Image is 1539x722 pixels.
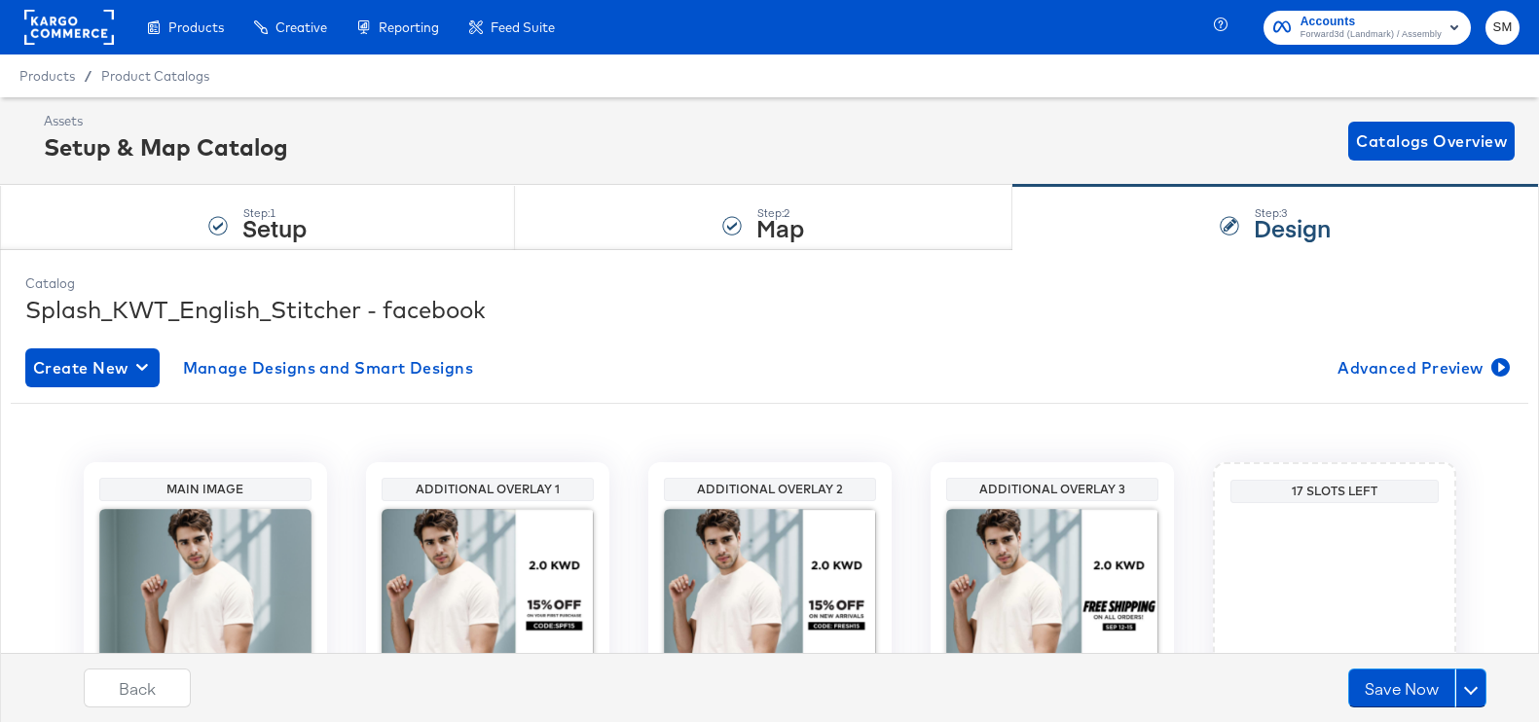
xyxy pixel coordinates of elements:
[175,348,482,387] button: Manage Designs and Smart Designs
[386,482,589,497] div: Additional Overlay 1
[1348,668,1455,707] button: Save Now
[104,482,307,497] div: Main Image
[25,293,1514,326] div: Splash_KWT_English_Stitcher - facebook
[25,348,160,387] button: Create New
[44,130,288,163] div: Setup & Map Catalog
[1264,11,1471,45] button: AccountsForward3d (Landmark) / Assembly
[1485,11,1520,45] button: SM
[1356,127,1507,155] span: Catalogs Overview
[242,211,307,243] strong: Setup
[1348,122,1515,161] button: Catalogs Overview
[1301,12,1442,32] span: Accounts
[25,274,1514,293] div: Catalog
[101,68,209,84] a: Product Catalogs
[19,68,75,84] span: Products
[1301,27,1442,43] span: Forward3d (Landmark) / Assembly
[756,211,804,243] strong: Map
[1235,484,1434,499] div: 17 Slots Left
[669,482,871,497] div: Additional Overlay 2
[44,112,288,130] div: Assets
[84,668,191,707] button: Back
[951,482,1154,497] div: Additional Overlay 3
[33,354,152,381] span: Create New
[168,19,224,35] span: Products
[756,206,804,220] div: Step: 2
[491,19,555,35] span: Feed Suite
[1330,348,1514,387] button: Advanced Preview
[242,206,307,220] div: Step: 1
[75,68,101,84] span: /
[1337,354,1506,381] span: Advanced Preview
[1254,206,1331,220] div: Step: 3
[183,354,474,381] span: Manage Designs and Smart Designs
[379,19,439,35] span: Reporting
[275,19,327,35] span: Creative
[1493,17,1512,39] span: SM
[1254,211,1331,243] strong: Design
